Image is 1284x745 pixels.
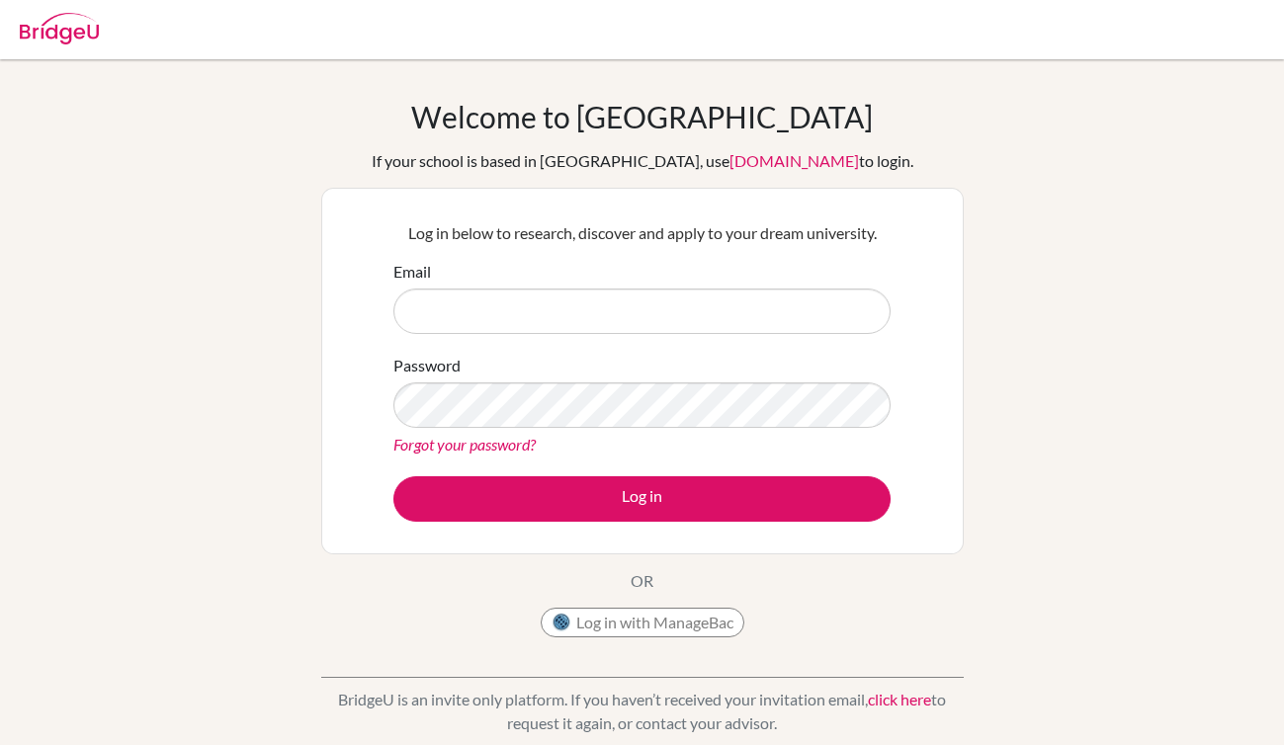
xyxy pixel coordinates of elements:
[393,354,461,377] label: Password
[393,435,536,454] a: Forgot your password?
[541,608,744,637] button: Log in with ManageBac
[868,690,931,708] a: click here
[20,13,99,44] img: Bridge-U
[393,260,431,284] label: Email
[729,151,859,170] a: [DOMAIN_NAME]
[393,476,891,522] button: Log in
[321,688,964,735] p: BridgeU is an invite only platform. If you haven’t received your invitation email, to request it ...
[393,221,891,245] p: Log in below to research, discover and apply to your dream university.
[411,99,873,134] h1: Welcome to [GEOGRAPHIC_DATA]
[372,149,913,173] div: If your school is based in [GEOGRAPHIC_DATA], use to login.
[631,569,653,593] p: OR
